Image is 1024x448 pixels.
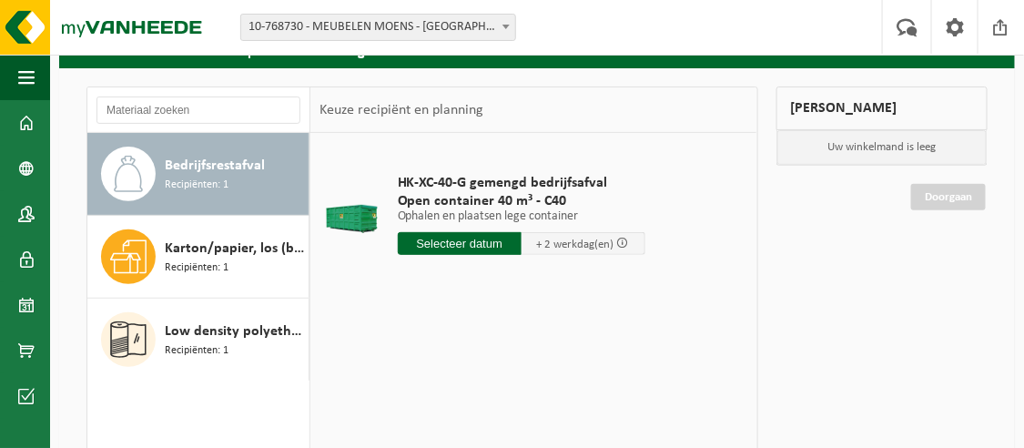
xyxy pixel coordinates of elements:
span: Recipiënten: 1 [165,260,228,277]
span: 10-768730 - MEUBELEN MOENS - LONDERZEEL [241,15,515,40]
button: Karton/papier, los (bedrijven) Recipiënten: 1 [87,216,309,299]
span: Open container 40 m³ - C40 [398,192,645,210]
span: Recipiënten: 1 [165,177,228,194]
p: Uw winkelmand is leeg [777,130,988,165]
input: Materiaal zoeken [96,97,300,124]
button: Low density polyethyleen (LDPE) folie, los, gekleurd Recipiënten: 1 [87,299,309,381]
span: 10-768730 - MEUBELEN MOENS - LONDERZEEL [240,14,516,41]
span: Recipiënten: 1 [165,342,228,360]
div: Keuze recipiënt en planning [310,87,492,133]
div: [PERSON_NAME] [776,87,989,130]
p: Ophalen en plaatsen lege container [398,210,645,223]
span: + 2 werkdag(en) [537,239,614,250]
span: Karton/papier, los (bedrijven) [165,238,304,260]
a: Doorgaan [911,184,986,210]
span: HK-XC-40-G gemengd bedrijfsafval [398,174,645,192]
span: Low density polyethyleen (LDPE) folie, los, gekleurd [165,321,304,342]
input: Selecteer datum [398,232,522,255]
span: Bedrijfsrestafval [165,155,265,177]
button: Bedrijfsrestafval Recipiënten: 1 [87,133,309,216]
